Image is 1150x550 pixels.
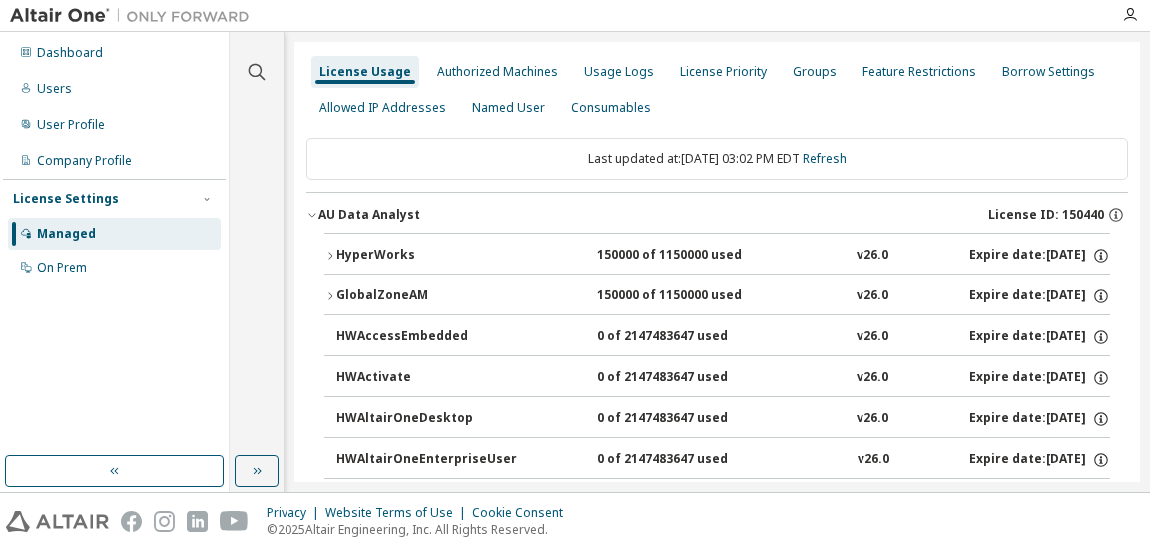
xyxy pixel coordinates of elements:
div: 150000 of 1150000 used [597,247,777,265]
div: Dashboard [37,45,103,61]
button: HWAccessEmbedded0 of 2147483647 usedv26.0Expire date:[DATE] [336,315,1110,359]
div: Expire date: [DATE] [969,247,1110,265]
div: Authorized Machines [437,64,558,80]
div: License Priority [680,64,767,80]
div: 0 of 2147483647 used [597,410,777,428]
div: Expire date: [DATE] [969,287,1110,305]
div: GlobalZoneAM [336,287,516,305]
div: HWAccessEmbedded [336,328,516,346]
div: v26.0 [857,410,888,428]
div: Managed [37,226,96,242]
div: v26.0 [857,328,888,346]
div: Company Profile [37,153,132,169]
div: Cookie Consent [472,505,575,521]
div: 0 of 2147483647 used [597,451,777,469]
div: License Settings [13,191,119,207]
button: GlobalZoneAM150000 of 1150000 usedv26.0Expire date:[DATE] [324,275,1110,318]
div: Last updated at: [DATE] 03:02 PM EDT [306,138,1128,180]
div: v26.0 [857,247,888,265]
div: HWAltairOneDesktop [336,410,516,428]
span: License ID: 150440 [988,207,1104,223]
div: Allowed IP Addresses [319,100,446,116]
button: HWAltairOneDesktop0 of 2147483647 usedv26.0Expire date:[DATE] [336,397,1110,441]
button: AU Data AnalystLicense ID: 150440 [306,193,1128,237]
img: Altair One [10,6,260,26]
div: Borrow Settings [1002,64,1095,80]
div: Expire date: [DATE] [969,328,1110,346]
p: © 2025 Altair Engineering, Inc. All Rights Reserved. [267,521,575,538]
div: 150000 of 1150000 used [597,287,777,305]
div: User Profile [37,117,105,133]
a: Refresh [803,150,847,167]
div: HWActivate [336,369,516,387]
div: 0 of 2147483647 used [597,369,777,387]
button: HWAltairOneEnterpriseUser0 of 2147483647 usedv26.0Expire date:[DATE] [336,438,1110,482]
img: altair_logo.svg [6,511,109,532]
img: facebook.svg [121,511,142,532]
div: Expire date: [DATE] [969,410,1110,428]
div: License Usage [319,64,411,80]
div: Users [37,81,72,97]
div: Website Terms of Use [325,505,472,521]
div: On Prem [37,260,87,275]
div: Usage Logs [584,64,654,80]
div: HyperWorks [336,247,516,265]
div: HWAltairOneEnterpriseUser [336,451,517,469]
div: Named User [472,100,545,116]
button: HWActivate0 of 2147483647 usedv26.0Expire date:[DATE] [336,356,1110,400]
div: Consumables [571,100,651,116]
div: Privacy [267,505,325,521]
div: AU Data Analyst [318,207,420,223]
div: v26.0 [857,369,888,387]
div: v26.0 [857,287,888,305]
img: instagram.svg [154,511,175,532]
div: v26.0 [858,451,889,469]
img: youtube.svg [220,511,249,532]
div: Groups [793,64,837,80]
div: Feature Restrictions [862,64,976,80]
div: 0 of 2147483647 used [597,328,777,346]
div: Expire date: [DATE] [969,451,1110,469]
button: HyperWorks150000 of 1150000 usedv26.0Expire date:[DATE] [324,234,1110,277]
img: linkedin.svg [187,511,208,532]
div: Expire date: [DATE] [969,369,1110,387]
